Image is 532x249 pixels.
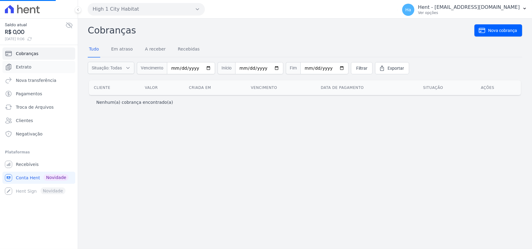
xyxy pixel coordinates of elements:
a: Troca de Arquivos [2,101,75,113]
span: [DATE] 11:06 [5,36,66,42]
span: Início [218,62,235,74]
th: Criada em [184,80,246,95]
span: Nova transferência [16,77,56,83]
a: Tudo [88,42,100,58]
span: Saldo atual [5,22,66,28]
span: Vencimento [137,62,167,74]
button: Situação: Todas [88,62,134,74]
th: Valor [140,80,184,95]
span: Negativação [16,131,43,137]
p: Nenhum(a) cobrança encontrado(a) [96,99,173,105]
span: Exportar [388,65,404,71]
a: Pagamentos [2,88,75,100]
span: Nova cobrança [488,27,517,33]
p: Hent - [EMAIL_ADDRESS][DOMAIN_NAME] [418,4,520,10]
a: Cobranças [2,47,75,60]
a: Recebidas [177,42,201,58]
span: Novidade [44,174,69,181]
a: Nova transferência [2,74,75,86]
button: Ha Hent - [EMAIL_ADDRESS][DOMAIN_NAME] Ver opções [397,1,532,18]
th: Data de pagamento [316,80,418,95]
span: Fim [286,62,300,74]
span: Situação: Todas [92,65,122,71]
a: A receber [144,42,167,58]
th: Vencimento [246,80,316,95]
a: Filtrar [351,62,373,74]
span: Recebíveis [16,161,39,167]
a: Conta Hent Novidade [2,172,75,184]
span: Ha [405,8,411,12]
a: Negativação [2,128,75,140]
th: Cliente [89,80,140,95]
div: Plataformas [5,149,73,156]
a: Clientes [2,114,75,127]
a: Extrato [2,61,75,73]
span: Cobranças [16,51,38,57]
a: Recebíveis [2,158,75,170]
span: R$ 0,00 [5,28,66,36]
span: Troca de Arquivos [16,104,54,110]
th: Ações [476,80,521,95]
p: Ver opções [418,10,520,15]
span: Conta Hent [16,175,40,181]
span: Extrato [16,64,31,70]
span: Filtrar [356,65,367,71]
a: Nova cobrança [474,24,522,37]
button: High 1 City Habitat [88,3,205,15]
h2: Cobranças [88,23,474,37]
a: Em atraso [110,42,134,58]
a: Exportar [375,62,409,74]
span: Pagamentos [16,91,42,97]
th: Situação [418,80,476,95]
span: Clientes [16,117,33,124]
nav: Sidebar [5,47,73,197]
